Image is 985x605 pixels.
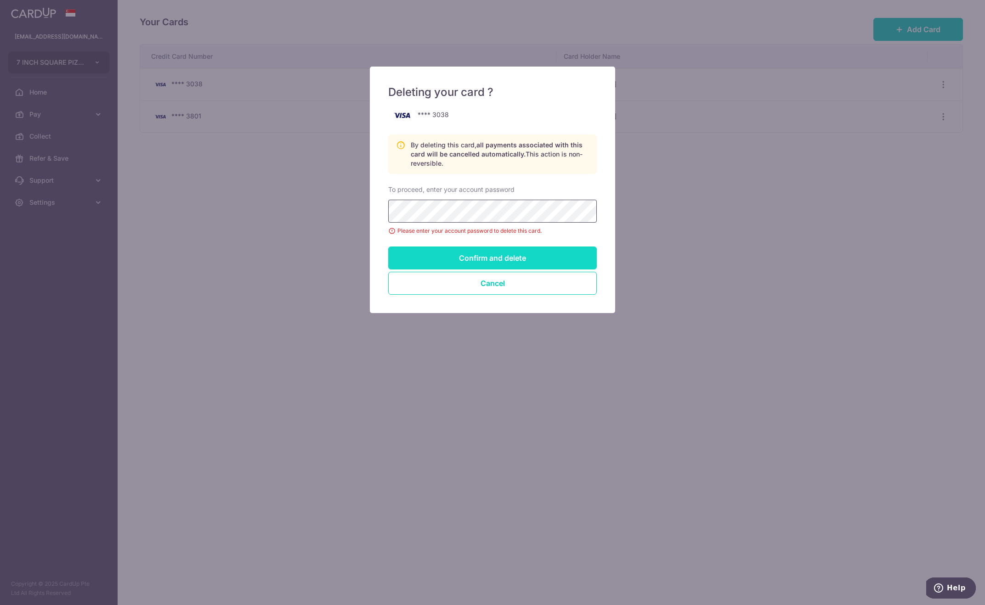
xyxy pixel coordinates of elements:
input: Confirm and delete [388,246,597,269]
span: Please enter your account password to delete this card. [388,226,597,235]
span: Help [21,6,40,15]
iframe: Opens a widget where you can find more information [926,577,976,600]
p: By deleting this card, This action is non-reversible. [411,140,589,168]
h5: Deleting your card ? [388,85,597,100]
label: To proceed, enter your account password [388,185,515,194]
img: visa-761abec96037c8ab836742a37ff580f5eed1c99042f5b0e3b4741c5ac3fec333.png [388,107,416,123]
button: Close [388,272,597,295]
span: all payments associated with this card will be cancelled automatically. [411,141,583,158]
